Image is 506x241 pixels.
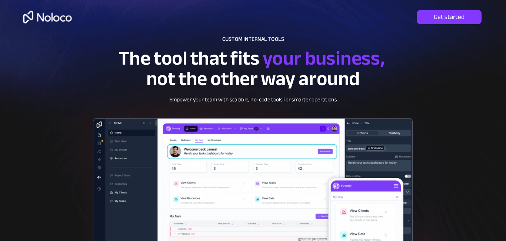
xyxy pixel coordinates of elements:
[119,40,259,77] span: The tool that fits
[417,13,482,21] span: Get started
[146,61,360,97] span: not the other way around
[263,40,385,77] span: your business,
[222,34,284,44] span: CUSTOM INTERNAL TOOLS
[417,10,482,24] a: Get started
[169,94,337,105] span: Empower your team with scalable, no-code tools for smarter operations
